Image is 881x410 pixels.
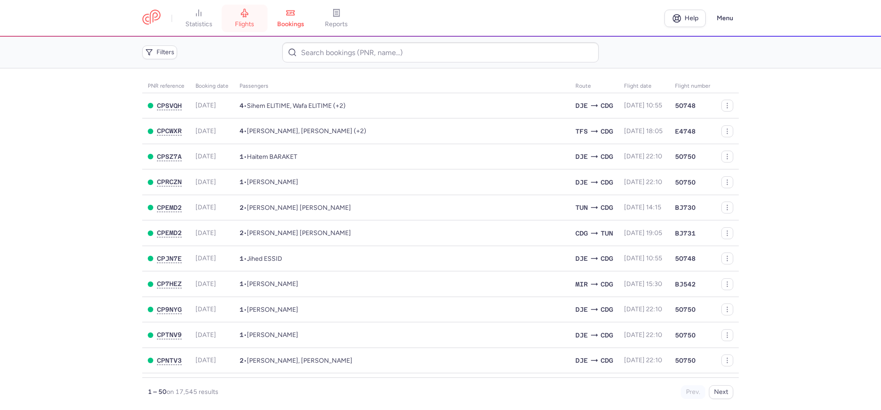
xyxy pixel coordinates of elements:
[247,204,351,212] span: Lotfi KHOUJA BACH, Malek SAKESLI
[240,306,298,314] span: •
[675,331,696,340] span: 5O750
[624,127,663,135] span: [DATE] 18:05
[277,20,304,28] span: bookings
[669,79,716,93] th: Flight number
[240,229,244,236] span: 2
[268,8,313,28] a: bookings
[675,127,696,136] span: E4748
[195,127,216,135] span: [DATE]
[240,331,298,339] span: •
[240,357,244,364] span: 2
[157,102,182,109] span: CPSVQH
[247,102,346,110] span: Sihem ELITIME, Wafa ELITIME, Nour LAHMAR, Tassnime LAHMAR
[675,254,696,263] span: 5O748
[176,8,222,28] a: statistics
[240,204,244,211] span: 2
[156,49,174,56] span: Filters
[157,255,182,263] button: CPJN7E
[601,228,613,238] span: TUN
[624,280,662,288] span: [DATE] 15:30
[240,331,244,338] span: 1
[624,305,662,313] span: [DATE] 22:10
[624,152,662,160] span: [DATE] 22:10
[240,255,282,263] span: •
[240,204,351,212] span: •
[675,178,696,187] span: 5O750
[624,101,662,109] span: [DATE] 10:55
[142,10,161,27] a: CitizenPlane red outlined logo
[195,178,216,186] span: [DATE]
[247,178,298,186] span: Mohamed BEN AMMAR
[157,153,182,161] button: CPSZ7A
[190,79,234,93] th: Booking date
[240,127,366,135] span: •
[624,254,662,262] span: [DATE] 10:55
[675,203,696,212] span: BJ730
[195,305,216,313] span: [DATE]
[575,304,588,315] span: DJE
[675,229,696,238] span: BJ731
[157,280,182,287] span: CP7HEZ
[624,178,662,186] span: [DATE] 22:10
[142,79,190,93] th: PNR reference
[234,79,570,93] th: Passengers
[247,331,298,339] span: Theo HORVATH
[624,331,662,339] span: [DATE] 22:10
[570,79,619,93] th: Route
[240,280,298,288] span: •
[240,255,244,262] span: 1
[157,204,182,212] button: CPEMD2
[240,153,297,161] span: •
[240,153,244,160] span: 1
[325,20,348,28] span: reports
[157,306,182,314] button: CP9NYG
[575,355,588,365] span: DJE
[167,388,218,396] span: on 17,545 results
[247,229,351,237] span: Lotfi KHOUJA BACH, Malek SAKESLI
[711,10,739,27] button: Menu
[240,127,244,135] span: 4
[195,254,216,262] span: [DATE]
[624,229,662,237] span: [DATE] 19:05
[157,357,182,365] button: CPNTV3
[240,357,352,365] span: •
[575,279,588,289] span: MIR
[575,101,588,111] span: DJE
[575,177,588,187] span: DJE
[222,8,268,28] a: flights
[148,388,167,396] strong: 1 – 50
[195,101,216,109] span: [DATE]
[601,202,613,213] span: CDG
[240,229,351,237] span: •
[235,20,254,28] span: flights
[675,280,696,289] span: BJ542
[240,306,244,313] span: 1
[675,305,696,314] span: 5O750
[157,153,182,160] span: CPSZ7A
[624,356,662,364] span: [DATE] 22:10
[247,357,352,365] span: Hamza JARBOUI, Hanen JARBOUI
[575,330,588,340] span: DJE
[185,20,212,28] span: statistics
[575,202,588,213] span: TUN
[681,385,705,399] button: Prev.
[675,152,696,161] span: 5O750
[675,356,696,365] span: 5O750
[157,102,182,110] button: CPSVQH
[195,331,216,339] span: [DATE]
[157,229,182,236] span: CPEMD2
[601,279,613,289] span: CDG
[601,177,613,187] span: CDG
[240,102,346,110] span: •
[601,253,613,264] span: CDG
[157,178,182,186] button: CPRCZN
[709,385,733,399] button: Next
[157,331,182,338] span: CPTNV9
[195,203,216,211] span: [DATE]
[195,280,216,288] span: [DATE]
[247,127,366,135] span: Mehmet CELIK, Selda CELIK, Eren CELIK, Ela Nur Zeynep CELIK
[157,280,182,288] button: CP7HEZ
